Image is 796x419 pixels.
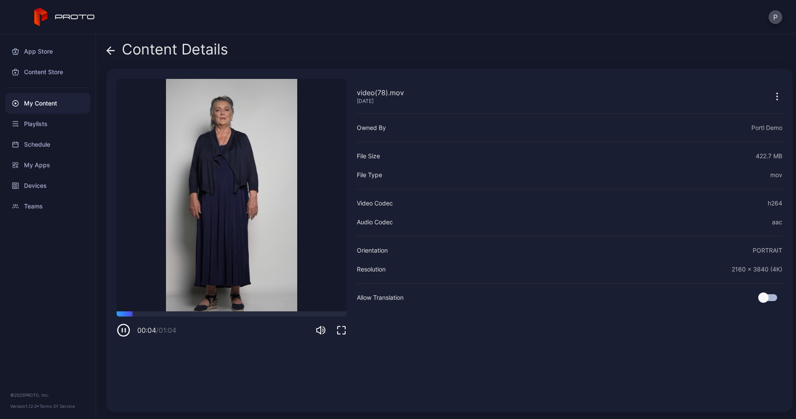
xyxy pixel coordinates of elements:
[5,41,90,62] a: App Store
[5,134,90,155] a: Schedule
[137,325,176,335] div: 00:04
[117,79,347,311] video: Sorry, your browser doesn‘t support embedded videos
[769,10,782,24] button: P
[156,326,176,335] span: / 01:04
[357,98,404,105] div: [DATE]
[357,264,386,274] div: Resolution
[106,41,228,62] div: Content Details
[10,392,85,398] div: © 2025 PROTO, Inc.
[357,151,380,161] div: File Size
[751,123,782,133] div: Portl Demo
[5,93,90,114] a: My Content
[39,404,75,409] a: Terms Of Service
[770,170,782,180] div: mov
[357,198,393,208] div: Video Codec
[357,292,404,303] div: Allow Translation
[357,87,404,98] div: video(78).mov
[5,196,90,217] a: Teams
[5,155,90,175] a: My Apps
[357,123,386,133] div: Owned By
[753,245,782,256] div: PORTRAIT
[357,245,388,256] div: Orientation
[10,404,39,409] span: Version 1.12.0 •
[357,217,393,227] div: Audio Codec
[732,264,782,274] div: 2160 x 3840 (4K)
[357,170,382,180] div: File Type
[768,198,782,208] div: h264
[5,114,90,134] a: Playlists
[5,62,90,82] a: Content Store
[772,217,782,227] div: aac
[756,151,782,161] div: 422.7 MB
[5,175,90,196] a: Devices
